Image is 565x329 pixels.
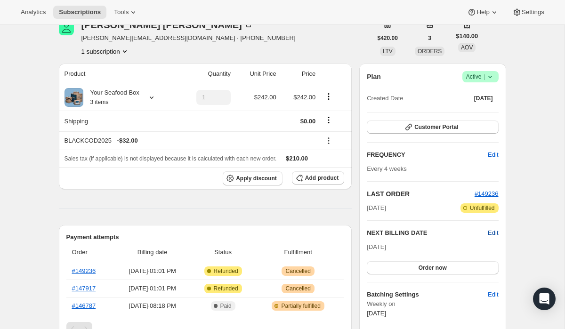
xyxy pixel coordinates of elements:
span: [DATE] [367,310,386,317]
th: Product [59,64,177,84]
button: Settings [507,6,550,19]
span: $242.00 [293,94,315,101]
span: Order now [419,264,447,272]
span: $420.00 [378,34,398,42]
span: [DATE] · 01:01 PM [116,266,188,276]
span: Edit [488,150,498,160]
span: | [484,73,485,80]
button: Tools [108,6,144,19]
a: #146787 [72,302,96,309]
small: 3 items [90,99,109,105]
h2: FREQUENCY [367,150,488,160]
button: Edit [482,287,504,302]
span: Edit [488,290,498,299]
img: product img [65,88,83,107]
span: [DATE] [474,95,493,102]
span: Fulfillment [258,248,339,257]
span: [DATE] · 01:01 PM [116,284,188,293]
span: - $32.00 [117,136,138,145]
span: Cancelled [285,267,310,275]
button: 3 [422,32,437,45]
span: AOV [461,44,473,51]
span: Add product [305,174,339,182]
span: Customer Portal [414,123,458,131]
button: Order now [367,261,498,274]
button: Product actions [321,91,336,102]
span: Settings [522,8,544,16]
span: [DATE] [367,203,386,213]
h6: Batching Settings [367,290,488,299]
span: 3 [428,34,431,42]
span: Weekly on [367,299,498,309]
span: Vicki McCracken [59,20,74,35]
div: Open Intercom Messenger [533,288,556,310]
button: $420.00 [372,32,404,45]
span: Refunded [214,285,238,292]
div: BLACKCOD2025 [65,136,316,145]
span: $140.00 [456,32,478,41]
span: Active [466,72,495,81]
a: #149236 [475,190,499,197]
span: Subscriptions [59,8,101,16]
div: Your Seafood Box [83,88,139,107]
th: Shipping [59,111,177,131]
button: Edit [482,147,504,162]
span: [DATE] [367,243,386,250]
button: Subscriptions [53,6,106,19]
button: #149236 [475,189,499,199]
span: Created Date [367,94,403,103]
span: $210.00 [286,155,308,162]
button: Shipping actions [321,115,336,125]
span: Every 4 weeks [367,165,407,172]
span: $242.00 [254,94,276,101]
button: Add product [292,171,344,185]
span: [PERSON_NAME][EMAIL_ADDRESS][DOMAIN_NAME] · [PHONE_NUMBER] [81,33,296,43]
span: Paid [220,302,232,310]
span: Billing date [116,248,188,257]
button: Apply discount [223,171,282,185]
th: Price [279,64,319,84]
a: #147917 [72,285,96,292]
span: LTV [383,48,393,55]
div: [PERSON_NAME] [PERSON_NAME] [81,20,253,30]
span: [DATE] · 08:18 PM [116,301,188,311]
span: Sales tax (if applicable) is not displayed because it is calculated with each new order. [65,155,277,162]
span: Apply discount [236,175,277,182]
button: Customer Portal [367,120,498,134]
span: Cancelled [285,285,310,292]
span: ORDERS [418,48,442,55]
h2: Plan [367,72,381,81]
th: Unit Price [234,64,279,84]
button: Analytics [15,6,51,19]
span: Refunded [214,267,238,275]
button: [DATE] [468,92,499,105]
th: Order [66,242,114,263]
span: Unfulfilled [470,204,495,212]
h2: NEXT BILLING DATE [367,228,488,238]
a: #149236 [72,267,96,274]
span: Status [194,248,252,257]
span: Tools [114,8,129,16]
span: $0.00 [300,118,316,125]
button: Edit [488,228,498,238]
button: Product actions [81,47,129,56]
h2: Payment attempts [66,233,345,242]
h2: LAST ORDER [367,189,475,199]
th: Quantity [177,64,234,84]
button: Help [461,6,504,19]
span: Partially fulfilled [281,302,320,310]
span: Help [476,8,489,16]
span: Analytics [21,8,46,16]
